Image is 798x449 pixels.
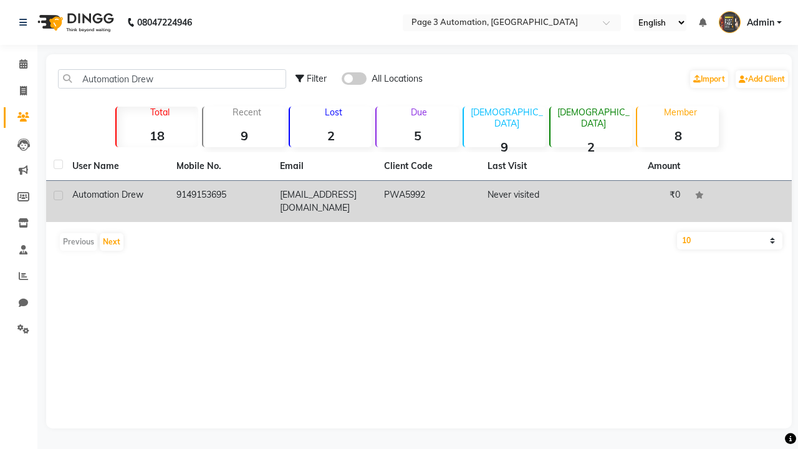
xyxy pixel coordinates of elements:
p: Lost [295,107,372,118]
th: Last Visit [480,152,584,181]
td: ₹0 [584,181,688,222]
span: Automation Drew [72,189,143,200]
a: Import [690,70,728,88]
strong: 2 [290,128,372,143]
b: 08047224946 [137,5,192,40]
input: Search by Name/Mobile/Email/Code [58,69,286,89]
strong: 2 [550,139,632,155]
span: All Locations [372,72,423,85]
p: [DEMOGRAPHIC_DATA] [555,107,632,129]
th: Client Code [377,152,481,181]
img: logo [32,5,117,40]
p: Total [122,107,198,118]
th: Email [272,152,377,181]
strong: 18 [117,128,198,143]
td: PWA5992 [377,181,481,222]
span: Filter [307,73,327,84]
p: [DEMOGRAPHIC_DATA] [469,107,546,129]
td: [EMAIL_ADDRESS][DOMAIN_NAME] [272,181,377,222]
img: Admin [719,11,741,33]
button: Next [100,233,123,251]
td: Never visited [480,181,584,222]
p: Due [379,107,458,118]
strong: 9 [203,128,285,143]
td: 9149153695 [169,181,273,222]
a: Add Client [736,70,788,88]
strong: 5 [377,128,458,143]
strong: 9 [464,139,546,155]
strong: 8 [637,128,719,143]
th: Amount [640,152,688,180]
p: Member [642,107,719,118]
p: Recent [208,107,285,118]
span: Admin [747,16,774,29]
th: Mobile No. [169,152,273,181]
th: User Name [65,152,169,181]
